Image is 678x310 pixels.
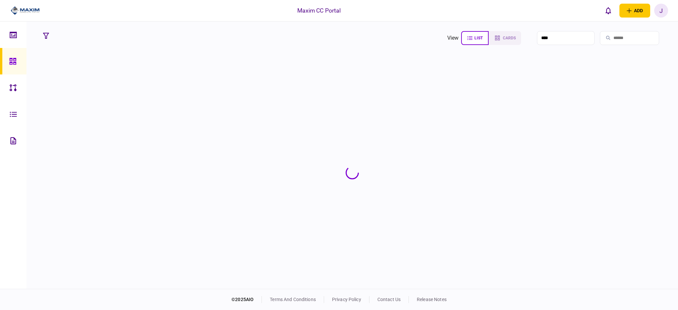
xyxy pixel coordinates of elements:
[297,6,341,15] div: Maxim CC Portal
[231,296,262,303] div: © 2025 AIO
[461,31,489,45] button: list
[654,4,668,18] button: J
[474,36,483,40] span: list
[417,297,447,302] a: release notes
[377,297,401,302] a: contact us
[332,297,361,302] a: privacy policy
[11,6,40,16] img: client company logo
[619,4,650,18] button: open adding identity options
[270,297,316,302] a: terms and conditions
[489,31,521,45] button: cards
[503,36,516,40] span: cards
[602,4,615,18] button: open notifications list
[447,34,459,42] div: view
